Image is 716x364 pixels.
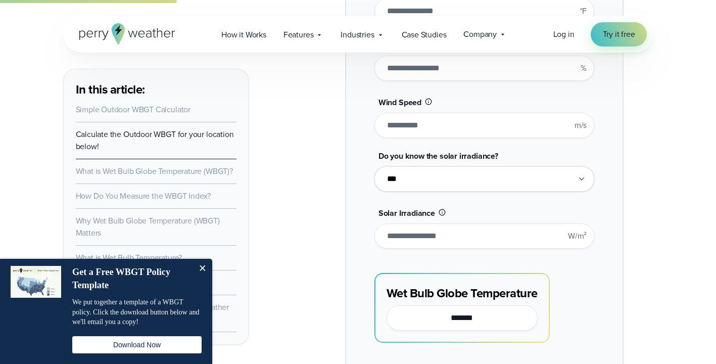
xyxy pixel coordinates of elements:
[378,207,435,219] span: Solar Irradiance
[283,29,314,41] span: Features
[76,165,233,177] a: What is Wet Bulb Globe Temperature (WBGT)?
[72,266,191,292] h4: Get a Free WBGT Policy Template
[591,22,647,47] a: Try it free
[213,24,275,45] a: How it Works
[76,252,182,263] a: What is Wet Bulb Temperature?
[341,29,374,41] span: Industries
[393,24,455,45] a: Case Studies
[76,81,236,98] h3: In this article:
[11,266,61,298] img: dialog featured image
[378,150,498,162] span: Do you know the solar irradiance?
[402,29,447,41] span: Case Studies
[76,104,191,115] a: Simple Outdoor WBGT Calculator
[221,29,266,41] span: How it Works
[603,28,635,40] span: Try it free
[378,97,421,108] span: Wind Speed
[76,128,234,152] a: Calculate the Outdoor WBGT for your location below!
[72,336,202,353] button: Download Now
[553,28,575,40] a: Log in
[192,259,212,279] button: Close
[76,301,229,325] a: Watch how our customers use Perry Weather to calculate WBGT
[463,28,497,40] span: Company
[72,297,202,327] p: We put together a template of a WBGT policy. Click the download button below and we'll email you ...
[76,190,211,202] a: How Do You Measure the WBGT Index?
[76,215,220,239] a: Why Wet Bulb Globe Temperature (WBGT) Matters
